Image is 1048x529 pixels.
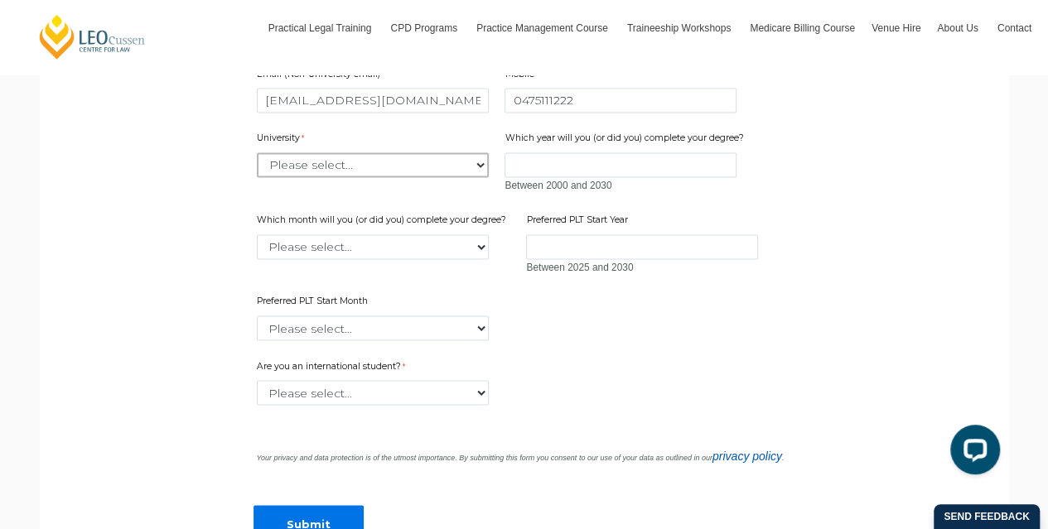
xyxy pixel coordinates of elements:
[257,68,389,84] label: Email (Non-University email)
[863,4,929,52] a: Venue Hire
[382,4,468,52] a: CPD Programs
[37,13,147,60] a: [PERSON_NAME] Centre for Law
[619,4,741,52] a: Traineeship Workshops
[505,88,736,113] input: Mobile
[712,449,782,462] a: privacy policy
[505,152,736,177] input: Which year will you (or did you) complete your degree?
[257,214,510,230] label: Which month will you (or did you) complete your degree?
[257,295,372,311] label: Preferred PLT Start Month
[989,4,1040,52] a: Contact
[257,380,489,405] select: Are you an international student?
[526,234,758,259] input: Preferred PLT Start Year
[741,4,863,52] a: Medicare Billing Course
[257,132,308,148] label: University
[257,453,785,461] i: Your privacy and data protection is of the utmost importance. By submitting this form you consent...
[257,152,489,177] select: University
[526,262,633,273] span: Between 2025 and 2030
[929,4,988,52] a: About Us
[260,4,383,52] a: Practical Legal Training
[257,88,489,113] input: Email (Non-University email)
[468,4,619,52] a: Practice Management Course
[257,234,489,259] select: Which month will you (or did you) complete your degree?
[257,359,423,376] label: Are you an international student?
[505,132,747,148] label: Which year will you (or did you) complete your degree?
[505,180,611,191] span: Between 2000 and 2030
[526,214,631,230] label: Preferred PLT Start Year
[505,68,542,84] label: Mobile
[937,418,1007,488] iframe: LiveChat chat widget
[257,315,489,340] select: Preferred PLT Start Month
